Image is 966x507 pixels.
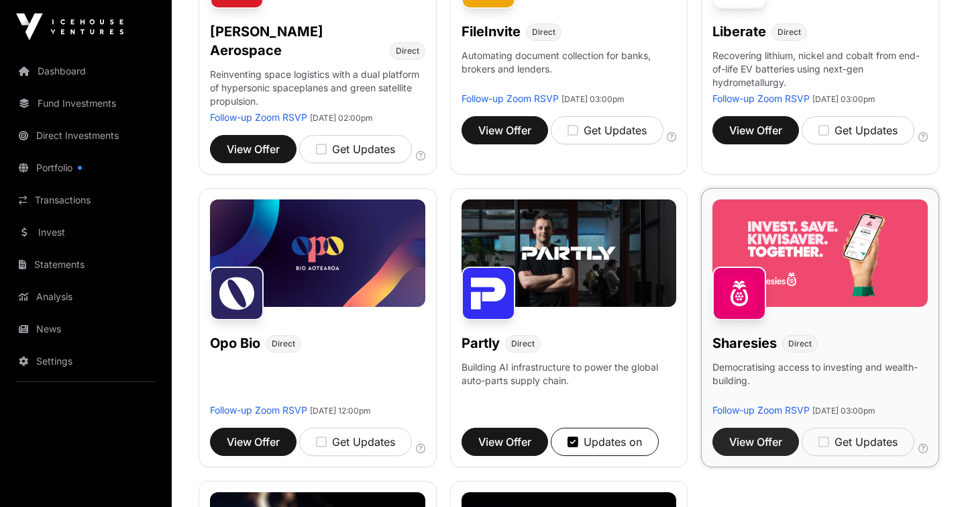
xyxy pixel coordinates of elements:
[511,338,535,349] span: Direct
[11,347,161,376] a: Settings
[818,122,898,138] div: Get Updates
[462,428,548,456] button: View Offer
[712,428,799,456] button: View Offer
[462,49,677,92] p: Automating document collection for banks, brokers and lenders.
[310,113,373,123] span: [DATE] 02:00pm
[11,89,161,118] a: Fund Investments
[227,141,280,157] span: View Offer
[227,434,280,450] span: View Offer
[712,22,766,41] h1: Liberate
[316,141,395,157] div: Get Updates
[812,94,875,104] span: [DATE] 03:00pm
[210,428,297,456] button: View Offer
[210,68,425,111] p: Reinventing space logistics with a dual platform of hypersonic spaceplanes and green satellite pr...
[462,116,548,144] button: View Offer
[712,334,777,353] h1: Sharesies
[11,56,161,86] a: Dashboard
[11,218,161,247] a: Invest
[462,93,559,104] a: Follow-up Zoom RSVP
[11,314,161,344] a: News
[396,46,419,56] span: Direct
[210,199,425,307] img: Opo-Bio-Banner.jpg
[16,13,123,40] img: Icehouse Ventures Logo
[11,282,161,312] a: Analysis
[210,404,307,416] a: Follow-up Zoom RSVP
[310,406,371,416] span: [DATE] 12:00pm
[11,153,161,183] a: Portfolio
[272,338,295,349] span: Direct
[11,250,161,279] a: Statements
[210,22,384,60] h1: [PERSON_NAME] Aerospace
[551,428,659,456] button: Updates on
[532,27,555,38] span: Direct
[210,267,264,320] img: Opo Bio
[712,116,799,144] button: View Offer
[11,185,161,215] a: Transactions
[712,49,928,92] p: Recovering lithium, nickel and cobalt from end-of-life EV batteries using next-gen hydrometallurgy.
[210,135,297,163] button: View Offer
[712,361,928,404] p: Democratising access to investing and wealth-building.
[299,428,412,456] button: Get Updates
[299,135,412,163] button: Get Updates
[818,434,898,450] div: Get Updates
[316,434,395,450] div: Get Updates
[568,434,642,450] div: Updates on
[899,443,966,507] iframe: Chat Widget
[210,334,260,353] h1: Opo Bio
[478,122,531,138] span: View Offer
[561,94,625,104] span: [DATE] 03:00pm
[802,116,914,144] button: Get Updates
[462,361,677,404] p: Building AI infrastructure to power the global auto-parts supply chain.
[802,428,914,456] button: Get Updates
[551,116,663,144] button: Get Updates
[788,338,812,349] span: Direct
[462,199,677,307] img: Partly-Banner.jpg
[568,122,647,138] div: Get Updates
[712,267,766,320] img: Sharesies
[777,27,801,38] span: Direct
[712,199,928,307] img: Sharesies-Banner.jpg
[729,434,782,450] span: View Offer
[11,121,161,150] a: Direct Investments
[210,111,307,123] a: Follow-up Zoom RSVP
[462,334,500,353] h1: Partly
[462,22,521,41] h1: FileInvite
[478,434,531,450] span: View Offer
[462,267,515,320] img: Partly
[812,406,875,416] span: [DATE] 03:00pm
[729,122,782,138] span: View Offer
[712,93,810,104] a: Follow-up Zoom RSVP
[712,404,810,416] a: Follow-up Zoom RSVP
